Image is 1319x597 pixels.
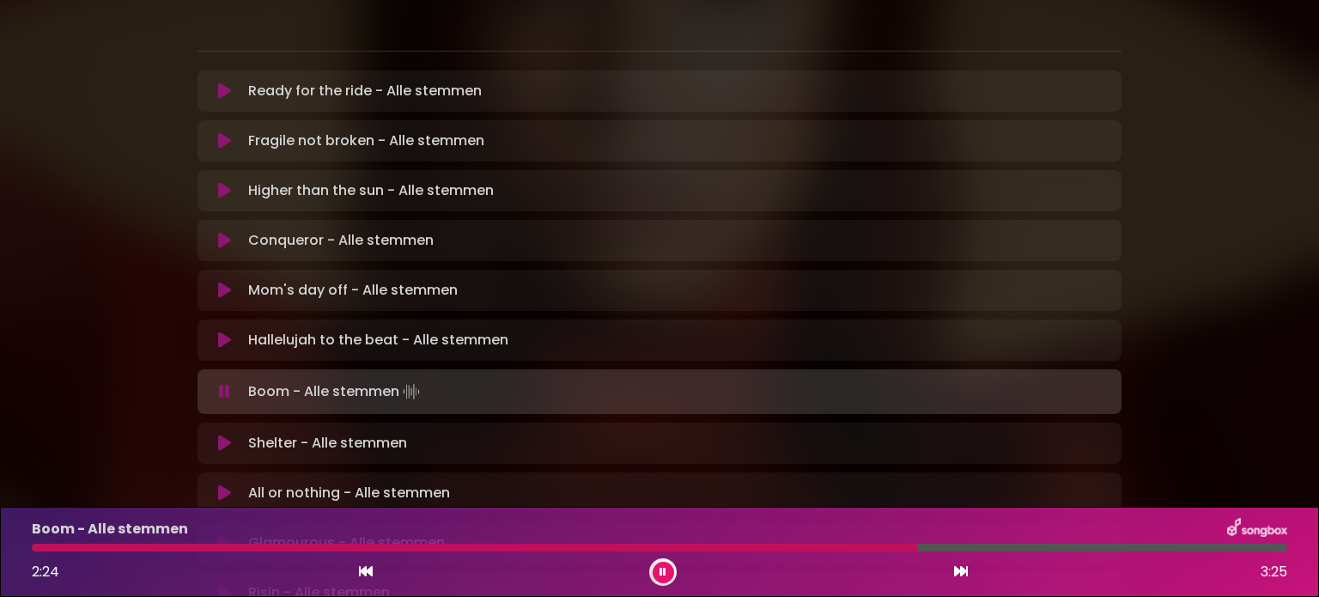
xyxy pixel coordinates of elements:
[248,330,508,350] p: Hallelujah to the beat - Alle stemmen
[399,380,423,404] img: waveform4.gif
[248,230,434,251] p: Conqueror - Alle stemmen
[248,433,407,454] p: Shelter - Alle stemmen
[248,131,484,151] p: Fragile not broken - Alle stemmen
[248,483,450,503] p: All or nothing - Alle stemmen
[248,81,482,101] p: Ready for the ride - Alle stemmen
[1227,518,1287,540] img: songbox-logo-white.png
[32,562,59,582] span: 2:24
[32,519,188,539] p: Boom - Alle stemmen
[1261,562,1287,582] span: 3:25
[248,380,423,404] p: Boom - Alle stemmen
[248,280,458,301] p: Mom's day off - Alle stemmen
[248,180,494,201] p: Higher than the sun - Alle stemmen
